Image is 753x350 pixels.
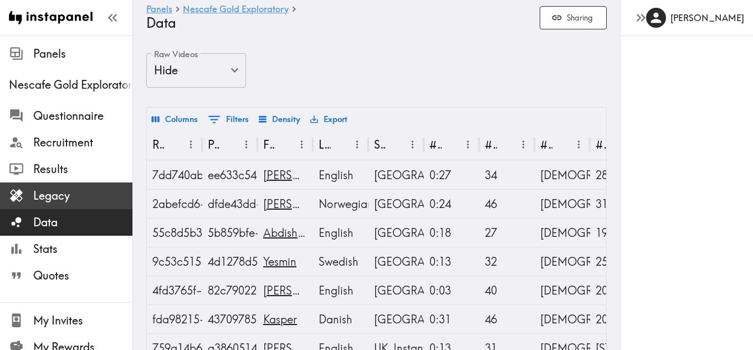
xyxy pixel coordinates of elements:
div: 2abefcd6-5958-4615-96c7-4c1640c76c18 [152,190,197,218]
div: Female [540,276,585,305]
a: Nescafe Gold Exploratory [183,4,289,15]
span: Quotes [33,268,132,283]
button: Sort [443,136,460,153]
div: 2000 Frederiksberg, Denmark [596,305,640,333]
div: Panelist ID [208,138,220,151]
a: Emil [263,283,354,297]
div: 4d1278d5-e8e0-4a36-b395-45022ea2230b [208,247,252,276]
button: Menu [293,136,310,153]
button: Menu [349,136,366,153]
div: Swedish [319,247,363,276]
div: fda98215-3697-4399-96f8-86ddf7c4e57a [152,305,197,333]
div: #4 COUNTRY & POSTCODE/ZIP (Location) [596,138,608,151]
a: Kasper [263,312,297,326]
button: Menu [570,136,587,153]
div: 2000 Frederiksberg, Denmark [596,276,640,305]
span: Data [33,215,132,230]
div: 0:03 [429,276,474,305]
button: Menu [515,136,532,153]
button: Menu [404,136,421,153]
button: Sharing [540,6,607,30]
div: 82c79022-957e-471b-9959-3452d97742c5 [208,276,252,305]
div: 40 [485,276,529,305]
div: 5b859bfe-94c9-476a-b020-06c62174c31c [208,219,252,247]
div: Male [540,219,585,247]
a: Jonas [263,168,354,182]
a: Yvonne [263,197,354,211]
h4: Data [146,15,531,31]
button: Show filters [205,110,252,129]
span: Questionnaire [33,108,132,124]
a: Abdishakur [263,226,319,240]
div: 0:31 [429,305,474,333]
button: Menu [182,136,199,153]
div: dfde43dd-f7ee-4fa5-bc61-de0b452165c0 [208,190,252,218]
div: 32 [485,247,529,276]
div: English [319,219,363,247]
div: ee633c54-a09a-46ee-8b98-07167eb38de6 [208,161,252,189]
div: Danish [319,305,363,333]
button: Sort [387,136,404,153]
button: Density [256,110,303,129]
div: Sweden, Denmark, Norway, Finland, or Iceland, Instant Coffee Purchasers [374,219,418,247]
div: English [319,161,363,189]
div: 0:27 [429,161,474,189]
span: My Invites [33,313,132,328]
a: Yesmin [263,255,296,268]
div: 34 [485,161,529,189]
div: Male [540,305,585,333]
div: 2880, Denmark [596,161,640,189]
div: English [319,276,363,305]
button: Sort [166,136,183,153]
span: Nescafe Gold Exploratory [9,77,132,93]
span: Panels [33,46,132,62]
div: #3 What is your gender? [540,138,552,151]
span: Legacy [33,188,132,204]
div: 46 [485,305,529,333]
button: Menu [238,136,255,153]
div: Segment [374,138,386,151]
button: Select columns [149,110,201,129]
div: 55c8d5b3-61b7-4223-a354-2992222ec25b [152,219,197,247]
div: Sweden, Denmark, Norway, Finland, or Iceland, Instant Coffee Purchasers [374,190,418,218]
button: Sort [332,136,349,153]
div: 4fd3765f-f833-4876-9b2b-fd9d7949e6fd [152,276,197,305]
div: Sweden, Denmark, Norway, Finland, or Iceland, Nescafe Gold Purchasers [374,305,418,333]
div: Sweden, Denmark, Norway, Finland, or Iceland, Instant Coffee Purchasers [374,161,418,189]
div: 43709785-a3d1-49d0-9c22-4aa474945d0b [208,305,252,333]
div: #1 There is a new instapanel! [429,138,442,151]
div: Female [540,190,585,218]
span: Results [33,161,132,177]
div: Male [540,161,585,189]
label: Raw Videos [154,48,198,60]
div: 0:18 [429,219,474,247]
div: Sweden, Denmark, Norway, Finland, or Iceland, Instant Coffee Purchasers [374,276,418,305]
div: 3138 Skallestad, Norway [596,190,640,218]
div: Female [540,247,585,276]
button: Export [308,110,350,129]
div: 7dd740ab-3254-4d84-8acd-9d671d9e7e2f [152,161,197,189]
span: Stats [33,241,132,257]
div: First Name [263,138,275,151]
button: Sort [554,136,571,153]
h6: [PERSON_NAME] [670,12,744,24]
button: Sort [221,136,238,153]
div: 9c53c515-d619-4148-b9cd-ae5fd9f6f6b7 [152,247,197,276]
div: 195 31 Märsta, Sweden [596,219,640,247]
span: Recruitment [33,135,132,150]
div: 27 [485,219,529,247]
div: Norwegian [319,190,363,218]
button: Menu [459,136,477,153]
div: Response ID [152,138,165,151]
button: Sort [276,136,294,153]
div: 46 [485,190,529,218]
a: Panels [146,4,172,15]
div: 0:24 [429,190,474,218]
div: Hide [146,53,246,88]
button: Sort [498,136,515,153]
div: Language [319,138,331,151]
div: #2 What is your age? [485,138,497,151]
div: 252 27 Helsingborg, Sweden [596,247,640,276]
div: Sweden, Denmark, Norway, Finland, or Iceland, Instant Coffee Purchasers [374,247,418,276]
